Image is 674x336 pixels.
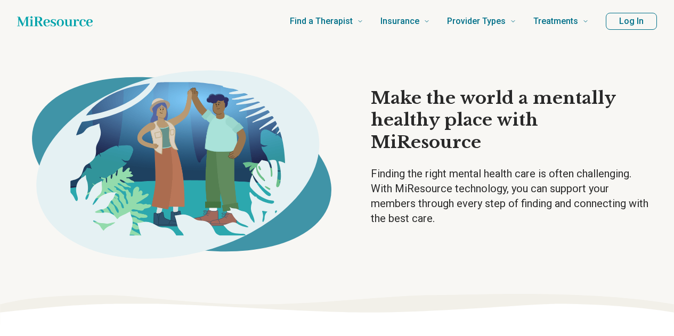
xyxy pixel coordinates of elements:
span: Provider Types [447,14,506,29]
span: Treatments [533,14,578,29]
p: Finding the right mental health care is often challenging. With MiResource technology, you can su... [371,166,652,226]
h1: Make the world a mentally healthy place with MiResource [371,87,652,154]
button: Log In [606,13,657,30]
span: Insurance [380,14,419,29]
a: Home page [17,11,93,32]
span: Find a Therapist [290,14,353,29]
